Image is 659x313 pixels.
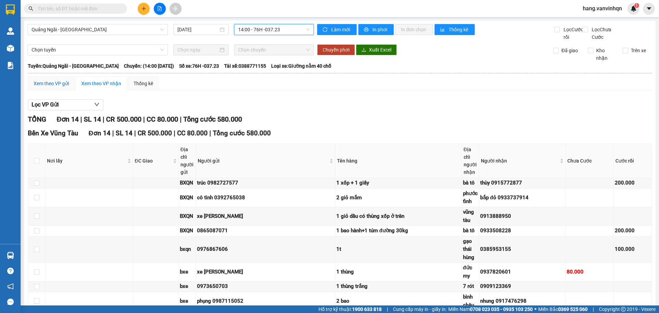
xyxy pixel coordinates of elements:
span: Nơi lấy [47,157,126,165]
span: Miền Nam [448,305,533,313]
th: Tên hàng [335,144,462,178]
span: | [387,305,388,313]
img: warehouse-icon [7,252,14,259]
b: Tuyến: Quảng Ngãi - [GEOGRAPHIC_DATA] [28,63,119,69]
div: 2 bao [336,297,461,305]
div: bxqn [180,245,195,254]
span: Đã giao [559,47,581,54]
span: Chọn tuyến [32,45,164,55]
div: bxe [180,282,195,291]
button: In đơn chọn [395,24,433,35]
span: Xuất Excel [369,46,391,54]
div: Địa chỉ người nhận [464,146,477,176]
div: Địa chỉ người gửi [181,146,194,176]
div: 0865087071 [197,227,334,235]
div: phụng 0987115052 [197,297,334,305]
div: 2 giỏ mắm [336,194,461,202]
div: 7 rót [463,282,478,291]
div: bxe [180,268,195,276]
div: bà tô [463,179,478,187]
strong: 0978 771155 - 0975 77 1155 [31,44,102,51]
div: 1 xốp + 1 giấy [336,179,461,187]
span: CR 500.000 [106,115,141,123]
span: plus [141,6,146,11]
span: down [94,102,100,107]
span: hang.vanvinhqn [577,4,627,13]
div: BXQN [180,179,195,187]
span: | [80,115,82,123]
button: aim [170,3,182,15]
strong: 0708 023 035 - 0935 103 250 [470,306,533,312]
span: Lọc Chưa Cước [589,26,624,41]
span: Lọc Cước rồi [561,26,584,41]
span: | [103,115,104,123]
span: file-add [157,6,162,11]
button: syncLàm mới [317,24,357,35]
span: download [361,47,366,53]
strong: 0369 525 060 [558,306,588,312]
span: copyright [621,307,626,312]
span: message [7,299,14,305]
span: CR 500.000 [138,129,172,137]
img: solution-icon [7,62,14,69]
div: 0909123369 [480,282,565,291]
span: Quảng Ngãi - Vũng Tàu [32,24,164,35]
span: aim [173,6,178,11]
strong: 1900 633 818 [352,306,382,312]
span: Loại xe: Giường nằm 40 chỗ [271,62,331,70]
span: | [174,129,175,137]
span: Kho nhận [593,47,617,62]
button: caret-down [643,3,655,15]
span: SL 14 [116,129,132,137]
span: | [143,115,145,123]
div: 1t [336,245,461,254]
button: Chuyển phơi [317,44,355,55]
div: 1 thùng trắng [336,282,461,291]
input: Chọn ngày [177,46,218,54]
button: downloadXuất Excel [356,44,397,55]
span: Trên xe [628,47,649,54]
button: Lọc VP Gửi [28,99,103,110]
img: warehouse-icon [7,27,14,35]
strong: Công ty TNHH DVVT Văn Vinh 76 [3,39,18,85]
div: 0933508228 [480,227,565,235]
span: caret-down [646,5,652,12]
span: Tổng cước 580.000 [213,129,271,137]
div: 0913888950 [480,212,565,221]
span: search [28,6,33,11]
div: Xem theo VP nhận [81,80,121,87]
span: Chuyến: (14:00 [DATE]) [124,62,174,70]
div: 1 thùng [336,268,461,276]
span: 1 [635,3,638,8]
img: logo [3,5,18,37]
div: 1 giỏ dầu có thùng xốp ở trên [336,212,461,221]
span: ⚪️ [534,308,536,311]
span: CC 80.000 [147,115,178,123]
div: bình châu [463,293,478,309]
div: trúc 0982727577 [197,179,334,187]
img: icon-new-feature [631,5,637,12]
div: 200.000 [615,179,650,187]
div: xe [PERSON_NAME] [197,268,334,276]
span: CC 80.000 [177,129,208,137]
div: vũng tàu [463,208,478,224]
span: Người gửi [198,157,328,165]
div: cô tình 0392765038 [197,194,334,202]
span: | [209,129,211,137]
span: Hỗ trợ kỹ thuật: [319,305,382,313]
button: file-add [154,3,166,15]
div: nhung 0917476298 [480,297,565,305]
img: logo-vxr [6,4,15,15]
div: BXQN [180,212,195,221]
span: | [593,305,594,313]
div: bắp đỏ 0933737914 [480,194,565,202]
div: đức my [463,264,478,280]
div: phước tỉnh [463,190,478,206]
span: | [112,129,114,137]
span: Số xe: 76H -037.23 [179,62,219,70]
span: Miền Bắc [538,305,588,313]
div: 80.000 [567,268,612,276]
div: xe [PERSON_NAME] [197,212,334,221]
span: Thống kê [449,26,469,33]
div: 0385953155 [480,245,565,254]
